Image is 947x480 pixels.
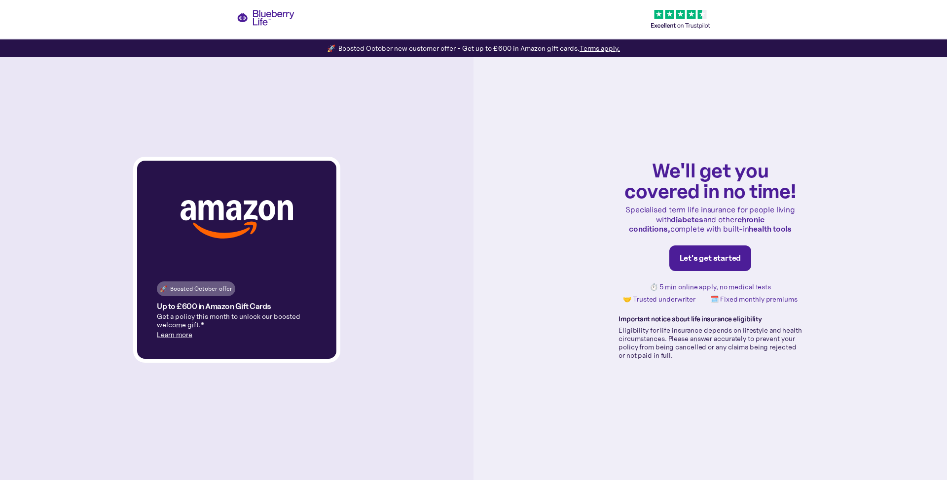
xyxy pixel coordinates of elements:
[710,295,798,304] p: 🗓️ Fixed monthly premiums
[619,326,802,359] p: Eligibility for life insurance depends on lifestyle and health circumstances. Please answer accur...
[650,283,771,291] p: ⏱️ 5 min online apply, no medical tests
[623,295,695,304] p: 🤝 Trusted underwriter
[160,284,232,294] div: 🚀 Boosted October offer
[619,160,802,201] h1: We'll get you covered in no time!
[680,253,741,263] div: Let's get started
[580,44,620,53] a: Terms apply.
[327,43,620,53] div: 🚀 Boosted October new customer offer - Get up to £600 in Amazon gift cards.
[669,245,752,271] a: Let's get started
[157,312,317,329] p: Get a policy this month to unlock our boosted welcome gift.*
[157,302,271,310] h4: Up to £600 in Amazon Gift Cards
[749,224,792,234] strong: health tools
[619,314,762,323] strong: Important notice about life insurance eligibility
[619,205,802,234] p: Specialised term life insurance for people living with and other complete with built-in
[157,330,192,339] a: Learn more
[629,214,765,234] strong: chronic conditions,
[671,214,703,224] strong: diabetes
